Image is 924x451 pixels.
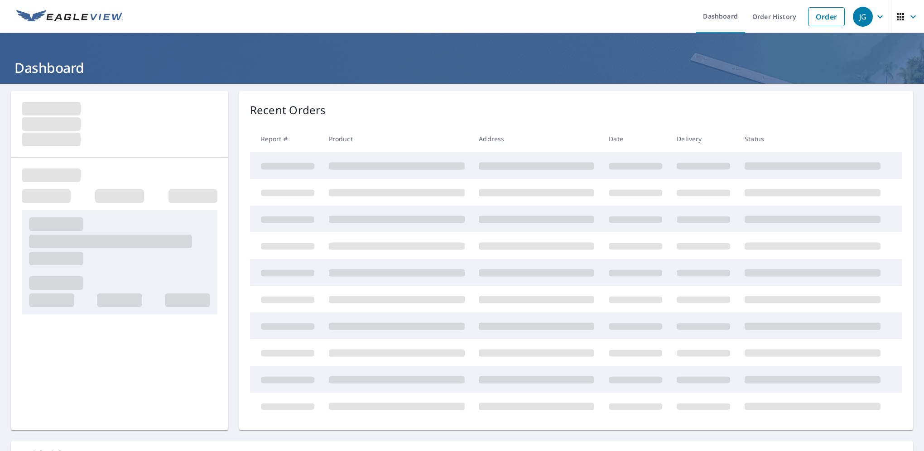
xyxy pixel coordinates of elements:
[472,125,602,152] th: Address
[250,125,322,152] th: Report #
[11,58,913,77] h1: Dashboard
[322,125,472,152] th: Product
[602,125,669,152] th: Date
[853,7,873,27] div: JG
[669,125,737,152] th: Delivery
[737,125,888,152] th: Status
[16,10,123,24] img: EV Logo
[808,7,845,26] a: Order
[250,102,326,118] p: Recent Orders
